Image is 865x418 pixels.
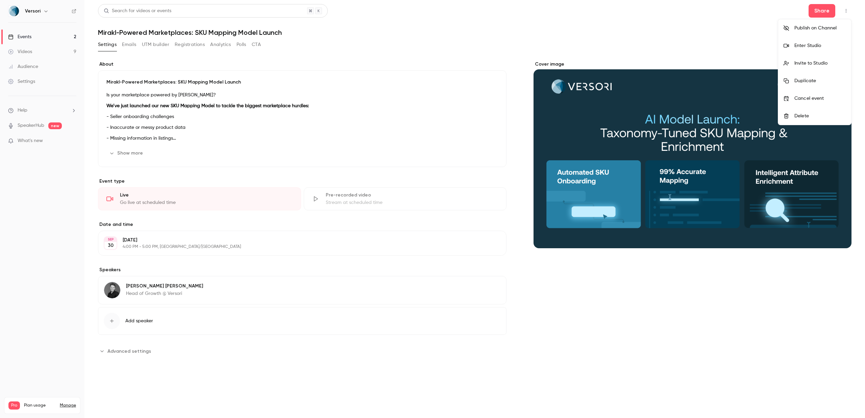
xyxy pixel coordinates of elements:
div: Enter Studio [794,42,846,49]
div: Delete [794,113,846,119]
div: Cancel event [794,95,846,102]
div: Duplicate [794,77,846,84]
div: Invite to Studio [794,60,846,67]
div: Publish on Channel [794,25,846,31]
